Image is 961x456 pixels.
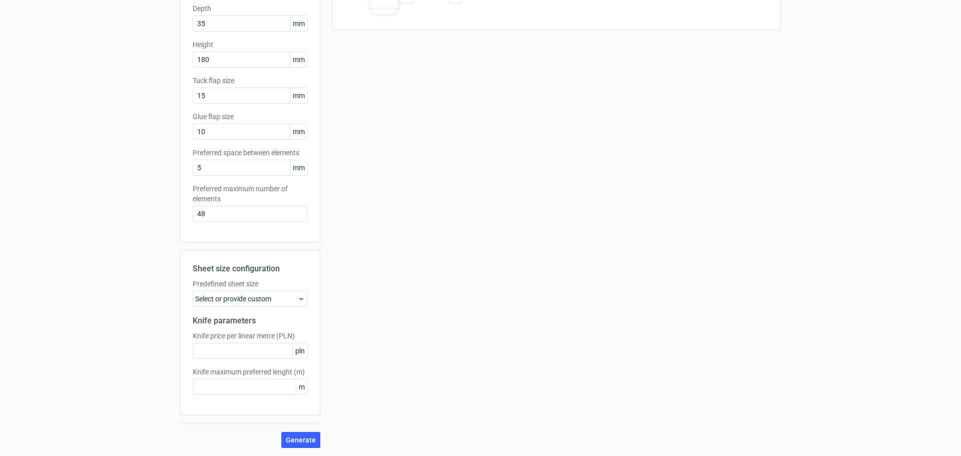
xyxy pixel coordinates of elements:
span: mm [290,88,307,103]
span: mm [290,124,307,139]
span: m [296,379,307,394]
label: Predefined sheet size [193,279,308,289]
span: mm [290,52,307,67]
span: mm [290,16,307,31]
label: Depth [193,4,308,14]
span: mm [290,160,307,175]
button: Generate [281,432,320,448]
label: Glue flap size [193,112,308,122]
span: pln [292,343,307,358]
span: Generate [286,436,316,443]
label: Knife price per linear metre (PLN) [193,331,308,341]
label: Preferred maximum number of elements [193,184,308,204]
label: Height [193,40,308,50]
h2: Knife parameters [193,315,308,327]
label: Tuck flap size [193,76,308,86]
label: Knife maximum preferred lenght (m) [193,367,308,377]
h2: Sheet size configuration [193,263,308,275]
label: Preferred space between elements [193,148,308,158]
div: Select or provide custom [193,291,308,307]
